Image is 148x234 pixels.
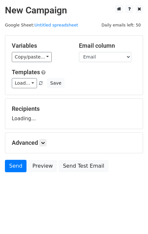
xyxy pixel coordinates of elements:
[12,78,37,88] a: Load...
[5,23,78,27] small: Google Sheet:
[12,69,40,75] a: Templates
[59,160,108,172] a: Send Test Email
[12,105,136,112] h5: Recipients
[34,23,78,27] a: Untitled spreadsheet
[12,52,52,62] a: Copy/paste...
[12,105,136,122] div: Loading...
[99,23,143,27] a: Daily emails left: 50
[99,22,143,29] span: Daily emails left: 50
[12,42,69,49] h5: Variables
[12,139,136,146] h5: Advanced
[5,160,27,172] a: Send
[5,5,143,16] h2: New Campaign
[79,42,136,49] h5: Email column
[47,78,64,88] button: Save
[28,160,57,172] a: Preview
